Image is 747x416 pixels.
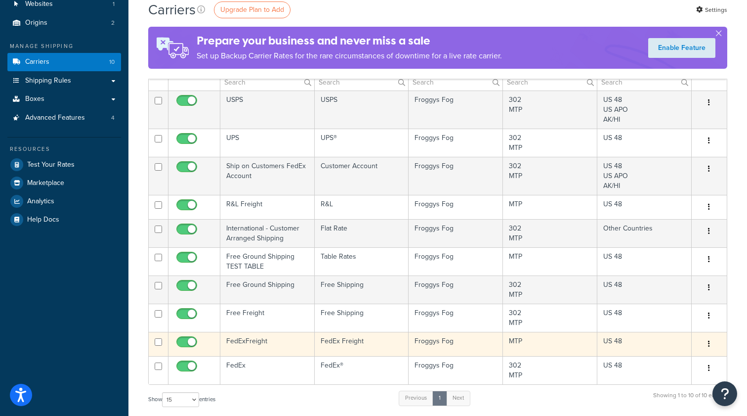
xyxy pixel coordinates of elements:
td: FedExFreight [220,332,315,356]
td: International - Customer Arranged Shipping [220,219,315,247]
td: Froggys Fog [409,219,503,247]
td: MTP [503,195,597,219]
td: Froggys Fog [409,247,503,276]
td: FedEx [220,356,315,384]
td: Free Freight [220,304,315,332]
td: Ship on Customers FedEx Account [220,157,315,195]
div: Resources [7,145,121,153]
span: Advanced Features [25,114,85,122]
a: Origins 2 [7,14,121,32]
span: 2 [111,19,115,27]
td: Free Shipping [315,304,409,332]
td: Froggys Fog [409,91,503,129]
td: MTP [503,332,597,356]
a: Next [446,391,470,406]
td: US 48 [597,304,692,332]
span: Shipping Rules [25,77,71,85]
a: Marketplace [7,174,121,192]
a: Upgrade Plan to Add [214,1,290,18]
td: 302 MTP [503,276,597,304]
span: Help Docs [27,216,59,224]
span: Carriers [25,58,49,66]
td: Flat Rate [315,219,409,247]
td: US 48 [597,356,692,384]
select: Showentries [162,392,199,407]
a: Settings [696,3,727,17]
span: Origins [25,19,47,27]
td: Table Rates [315,247,409,276]
span: 4 [111,114,115,122]
td: UPS® [315,129,409,157]
td: Customer Account [315,157,409,195]
td: Froggys Fog [409,332,503,356]
td: Free Shipping [315,276,409,304]
label: Show entries [148,392,215,407]
td: Froggys Fog [409,356,503,384]
li: Origins [7,14,121,32]
input: Search [409,74,502,91]
td: Froggys Fog [409,157,503,195]
td: US 48 [597,195,692,219]
a: Help Docs [7,211,121,229]
td: US 48 [597,247,692,276]
td: 302 MTP [503,304,597,332]
div: Manage Shipping [7,42,121,50]
li: Carriers [7,53,121,71]
input: Search [597,74,691,91]
button: Open Resource Center [712,381,737,406]
a: Previous [399,391,433,406]
td: 302 MTP [503,157,597,195]
input: Search [220,74,314,91]
h4: Prepare your business and never miss a sale [197,33,502,49]
input: Search [503,74,597,91]
td: UPS [220,129,315,157]
td: Froggys Fog [409,304,503,332]
span: 10 [109,58,115,66]
span: Upgrade Plan to Add [220,4,284,15]
td: Free Ground Shipping TEST TABLE [220,247,315,276]
a: Advanced Features 4 [7,109,121,127]
a: Enable Feature [648,38,715,58]
td: Froggys Fog [409,195,503,219]
td: USPS [220,91,315,129]
li: Advanced Features [7,109,121,127]
a: 1 [432,391,447,406]
td: US 48 US APO AK/HI [597,157,692,195]
td: 302 MTP [503,91,597,129]
span: Marketplace [27,179,64,187]
td: 302 MTP [503,356,597,384]
td: US 48 US APO AK/HI [597,91,692,129]
div: Showing 1 to 10 of 10 entries [653,390,727,411]
a: Analytics [7,192,121,210]
span: Boxes [25,95,44,103]
img: ad-rules-rateshop-fe6ec290ccb7230408bd80ed9643f0289d75e0ffd9eb532fc0e269fcd187b520.png [148,27,197,69]
td: MTP [503,247,597,276]
td: 302 MTP [503,219,597,247]
td: R&L Freight [220,195,315,219]
td: USPS [315,91,409,129]
td: US 48 [597,129,692,157]
a: Test Your Rates [7,156,121,174]
a: Carriers 10 [7,53,121,71]
td: Other Countries [597,219,692,247]
a: Boxes [7,90,121,108]
p: Set up Backup Carrier Rates for the rare circumstances of downtime for a live rate carrier. [197,49,502,63]
td: US 48 [597,276,692,304]
span: Test Your Rates [27,161,75,169]
td: FedEx Freight [315,332,409,356]
td: Froggys Fog [409,129,503,157]
td: 302 MTP [503,129,597,157]
td: FedEx® [315,356,409,384]
td: US 48 [597,332,692,356]
td: R&L [315,195,409,219]
a: Shipping Rules [7,72,121,90]
span: Analytics [27,197,54,206]
input: Search [315,74,409,91]
td: Free Ground Shipping [220,276,315,304]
